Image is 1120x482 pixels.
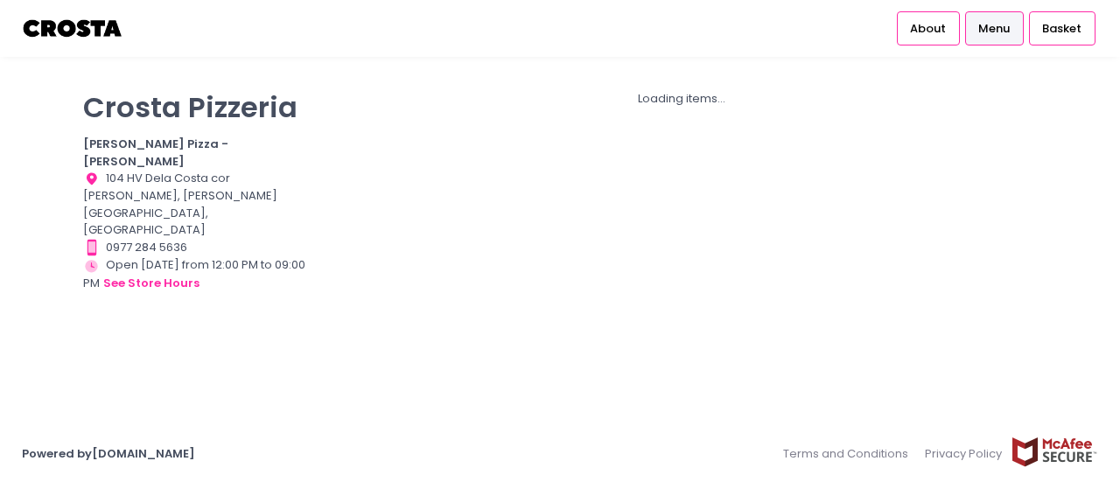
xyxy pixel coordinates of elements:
div: 104 HV Dela Costa cor [PERSON_NAME], [PERSON_NAME][GEOGRAPHIC_DATA], [GEOGRAPHIC_DATA] [83,170,305,239]
div: 0977 284 5636 [83,239,305,256]
div: Loading items... [327,90,1037,108]
b: [PERSON_NAME] Pizza - [PERSON_NAME] [83,136,228,170]
a: About [897,11,960,45]
p: Crosta Pizzeria [83,90,305,124]
span: Basket [1042,20,1081,38]
a: Terms and Conditions [783,437,917,471]
div: Open [DATE] from 12:00 PM to 09:00 PM [83,256,305,293]
span: Menu [978,20,1010,38]
a: Privacy Policy [917,437,1011,471]
img: mcafee-secure [1011,437,1098,467]
span: About [910,20,946,38]
a: Menu [965,11,1024,45]
img: logo [22,13,124,44]
a: Powered by[DOMAIN_NAME] [22,445,195,462]
button: see store hours [102,274,200,293]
